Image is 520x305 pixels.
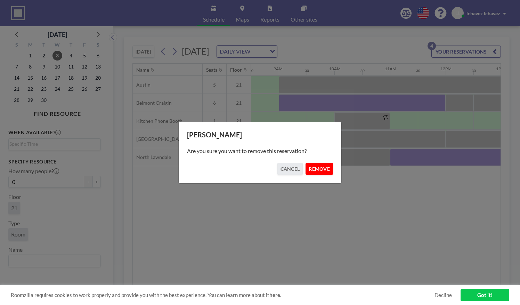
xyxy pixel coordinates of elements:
a: here. [269,292,281,298]
a: Got it! [461,289,509,301]
h3: [PERSON_NAME] [187,130,333,139]
button: CANCEL [277,163,303,175]
p: Are you sure you want to remove this reservation? [187,147,333,154]
a: Decline [434,292,452,298]
span: Roomzilla requires cookies to work properly and provide you with the best experience. You can lea... [11,292,434,298]
button: REMOVE [306,163,333,175]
